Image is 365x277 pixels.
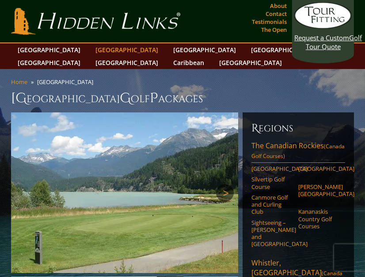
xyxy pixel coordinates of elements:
[37,78,97,86] li: [GEOGRAPHIC_DATA]
[298,183,339,198] a: [PERSON_NAME][GEOGRAPHIC_DATA]
[11,89,354,107] h1: [GEOGRAPHIC_DATA] olf ackages
[13,43,85,56] a: [GEOGRAPHIC_DATA]
[251,219,293,248] a: Sightseeing – [PERSON_NAME] and [GEOGRAPHIC_DATA]
[251,165,293,172] a: [GEOGRAPHIC_DATA]
[250,15,289,28] a: Testimonials
[298,208,339,230] a: Kananaskis Country Golf Courses
[91,56,163,69] a: [GEOGRAPHIC_DATA]
[150,89,158,107] span: P
[216,184,234,202] a: Next
[169,56,209,69] a: Caribbean
[251,141,345,163] a: The Canadian Rockies(Canada Golf Courses)
[294,33,349,42] span: Request a Custom
[294,2,352,51] a: Request a CustomGolf Tour Quote
[251,176,293,190] a: Silvertip Golf Course
[13,56,85,69] a: [GEOGRAPHIC_DATA]
[11,78,27,86] a: Home
[91,43,163,56] a: [GEOGRAPHIC_DATA]
[215,56,286,69] a: [GEOGRAPHIC_DATA]
[247,43,318,56] a: [GEOGRAPHIC_DATA]
[298,165,339,172] a: [GEOGRAPHIC_DATA]
[263,8,289,20] a: Contact
[259,23,289,36] a: The Open
[251,121,345,135] h6: Regions
[169,43,240,56] a: [GEOGRAPHIC_DATA]
[251,194,293,215] a: Canmore Golf and Curling Club
[120,89,131,107] span: G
